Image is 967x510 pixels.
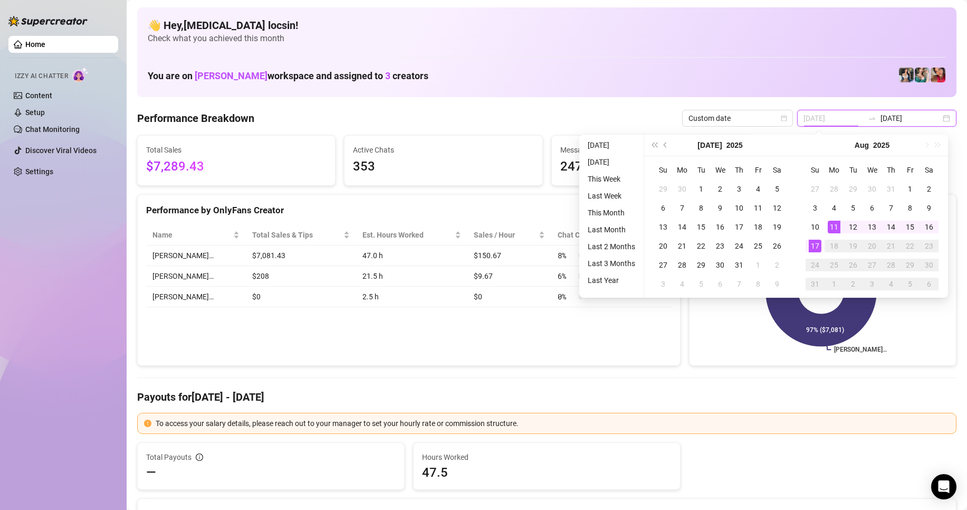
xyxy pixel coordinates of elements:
[558,229,657,241] span: Chat Conversion
[673,160,692,180] th: Mo
[137,390,956,404] h4: Payouts for [DATE] - [DATE]
[711,237,730,256] td: 2025-07-23
[583,223,639,236] li: Last Month
[25,146,97,155] a: Discover Viral Videos
[885,202,897,214] div: 7
[882,237,901,256] td: 2025-08-21
[882,180,901,199] td: 2025-07-31
[768,275,787,294] td: 2025-08-09
[714,278,726,290] div: 6
[467,225,551,245] th: Sales / Hour
[422,451,672,463] span: Hours Worked
[146,225,246,245] th: Name
[825,160,844,180] th: Mo
[901,180,920,199] td: 2025-08-01
[730,256,749,275] td: 2025-07-31
[72,67,89,82] img: AI Chatter
[904,183,916,195] div: 1
[654,199,673,218] td: 2025-07-06
[695,202,707,214] div: 8
[25,125,80,134] a: Chat Monitoring
[467,266,551,287] td: $9.67
[714,202,726,214] div: 9
[920,199,939,218] td: 2025-08-09
[733,183,745,195] div: 3
[828,202,840,214] div: 4
[828,221,840,233] div: 11
[866,202,878,214] div: 6
[583,206,639,219] li: This Month
[923,278,935,290] div: 6
[920,218,939,237] td: 2025-08-16
[768,256,787,275] td: 2025-08-02
[844,180,863,199] td: 2025-07-29
[847,278,859,290] div: 2
[246,266,356,287] td: $208
[749,275,768,294] td: 2025-08-08
[771,202,783,214] div: 12
[882,275,901,294] td: 2025-09-04
[931,474,956,499] div: Open Intercom Messenger
[730,199,749,218] td: 2025-07-10
[673,218,692,237] td: 2025-07-14
[806,218,825,237] td: 2025-08-10
[252,229,341,241] span: Total Sales & Tips
[885,183,897,195] div: 31
[25,167,53,176] a: Settings
[654,275,673,294] td: 2025-08-03
[733,221,745,233] div: 17
[711,199,730,218] td: 2025-07-09
[137,111,254,126] h4: Performance Breakdown
[648,135,660,156] button: Last year (Control + left)
[676,259,688,271] div: 28
[714,183,726,195] div: 2
[560,144,741,156] span: Messages Sent
[654,218,673,237] td: 2025-07-13
[749,256,768,275] td: 2025-08-01
[676,278,688,290] div: 4
[866,278,878,290] div: 3
[809,183,821,195] div: 27
[828,183,840,195] div: 28
[676,202,688,214] div: 7
[863,160,882,180] th: We
[583,173,639,185] li: This Week
[844,160,863,180] th: Tu
[146,464,156,481] span: —
[25,108,45,117] a: Setup
[868,114,876,122] span: to
[726,135,743,156] button: Choose a year
[825,256,844,275] td: 2025-08-25
[654,237,673,256] td: 2025-07-20
[692,180,711,199] td: 2025-07-01
[146,451,192,463] span: Total Payouts
[920,237,939,256] td: 2025-08-23
[356,287,467,307] td: 2.5 h
[25,91,52,100] a: Content
[866,221,878,233] div: 13
[195,70,267,81] span: [PERSON_NAME]
[558,250,575,261] span: 8 %
[847,221,859,233] div: 12
[809,278,821,290] div: 31
[844,199,863,218] td: 2025-08-05
[673,180,692,199] td: 2025-06-30
[847,259,859,271] div: 26
[730,160,749,180] th: Th
[923,221,935,233] div: 16
[654,180,673,199] td: 2025-06-29
[148,18,946,33] h4: 👋 Hey, [MEDICAL_DATA] locsin !
[873,135,889,156] button: Choose a year
[676,183,688,195] div: 30
[904,221,916,233] div: 15
[676,221,688,233] div: 14
[863,218,882,237] td: 2025-08-13
[749,180,768,199] td: 2025-07-04
[583,190,639,202] li: Last Week
[901,275,920,294] td: 2025-09-05
[863,237,882,256] td: 2025-08-20
[146,144,327,156] span: Total Sales
[385,70,390,81] span: 3
[467,245,551,266] td: $150.67
[768,180,787,199] td: 2025-07-05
